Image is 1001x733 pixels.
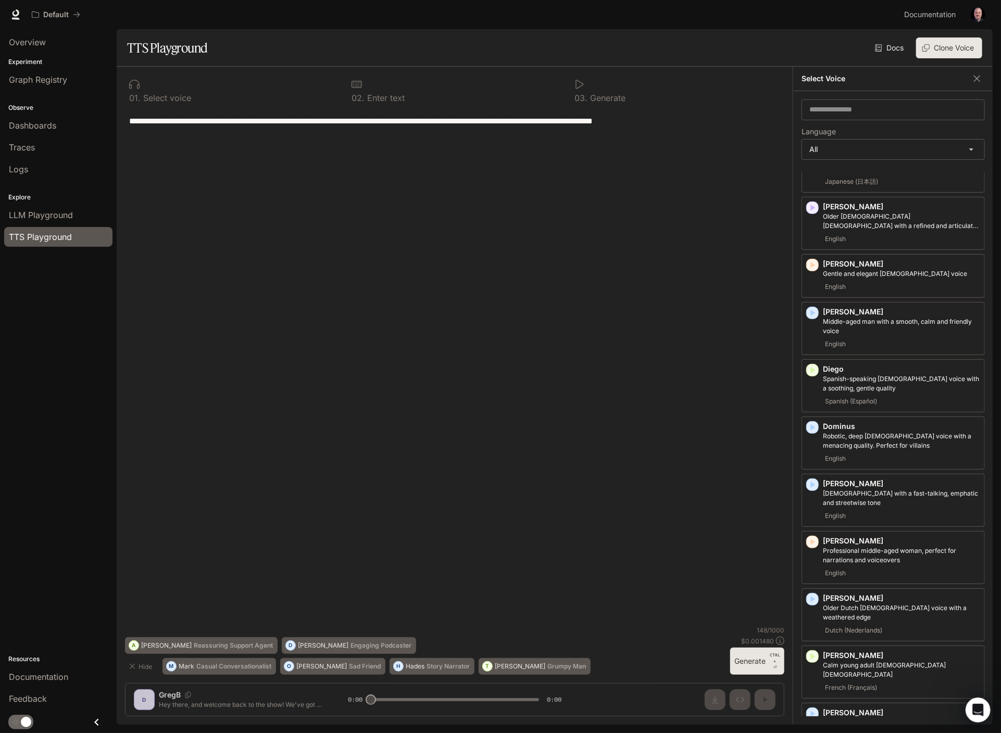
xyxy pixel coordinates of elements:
[823,175,880,188] span: Japanese (日本語)
[43,10,69,19] p: Default
[823,259,980,269] p: [PERSON_NAME]
[427,663,470,669] p: Story Narrator
[479,658,591,675] button: T[PERSON_NAME]Grumpy Man
[179,663,194,669] p: Mark
[823,338,848,350] span: English
[495,663,545,669] p: [PERSON_NAME]
[823,307,980,317] p: [PERSON_NAME]
[916,37,982,58] button: Clone Voice
[968,4,989,25] button: User avatar
[730,648,784,675] button: GenerateCTRL +⏎
[547,663,586,669] p: Grumpy Man
[141,94,191,102] p: Select voice
[971,7,985,22] img: User avatar
[802,128,836,135] p: Language
[141,642,192,649] p: [PERSON_NAME]
[823,281,848,293] span: English
[194,642,273,649] p: Reassuring Support Agent
[741,637,774,646] p: $ 0.001480
[904,8,956,21] span: Documentation
[298,642,348,649] p: [PERSON_NAME]
[406,663,424,669] p: Hades
[365,94,405,102] p: Enter text
[823,233,848,245] span: English
[352,94,365,102] p: 0 2 .
[823,707,980,718] p: [PERSON_NAME]
[129,94,141,102] p: 0 1 .
[129,637,139,654] div: A
[296,663,347,669] p: [PERSON_NAME]
[284,658,294,675] div: O
[167,658,176,675] div: M
[823,452,848,465] span: English
[823,364,980,374] p: Diego
[394,658,403,675] div: H
[966,698,991,723] iframe: Intercom live chat
[574,94,587,102] p: 0 3 .
[757,626,784,635] p: 148 / 1000
[823,374,980,393] p: Spanish-speaking male voice with a soothing, gentle quality
[587,94,625,102] p: Generate
[127,37,208,58] h1: TTS Playground
[823,536,980,546] p: [PERSON_NAME]
[823,212,980,231] p: Older British male with a refined and articulate voice
[483,658,492,675] div: T
[823,681,879,694] span: French (Français)
[823,546,980,565] p: Professional middle-aged woman, perfect for narrations and voiceovers
[823,593,980,603] p: [PERSON_NAME]
[900,4,964,25] a: Documentation
[770,652,780,664] p: CTRL +
[125,637,278,654] button: A[PERSON_NAME]Reassuring Support Agent
[823,510,848,522] span: English
[390,658,474,675] button: HHadesStory Narrator
[196,663,271,669] p: Casual Conversationalist
[823,421,980,432] p: Dominus
[162,658,276,675] button: MMarkCasual Conversationalist
[823,624,884,637] span: Dutch (Nederlands)
[823,269,980,279] p: Gentle and elegant female voice
[873,37,908,58] a: Docs
[823,661,980,679] p: Calm young adult French male
[823,395,879,408] span: Spanish (Español)
[823,478,980,489] p: [PERSON_NAME]
[280,658,385,675] button: O[PERSON_NAME]Sad Friend
[823,567,848,579] span: English
[286,637,295,654] div: D
[351,642,411,649] p: Engaging Podcaster
[823,432,980,450] p: Robotic, deep male voice with a menacing quality. Perfect for villains
[823,201,980,212] p: [PERSON_NAME]
[823,317,980,336] p: Middle-aged man with a smooth, calm and friendly voice
[802,140,984,159] div: All
[349,663,381,669] p: Sad Friend
[823,489,980,508] p: Male with a fast-talking, emphatic and streetwise tone
[823,650,980,661] p: [PERSON_NAME]
[27,4,85,25] button: All workspaces
[125,658,158,675] button: Hide
[282,637,416,654] button: D[PERSON_NAME]Engaging Podcaster
[823,603,980,622] p: Older Dutch male voice with a weathered edge
[770,652,780,671] p: ⏎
